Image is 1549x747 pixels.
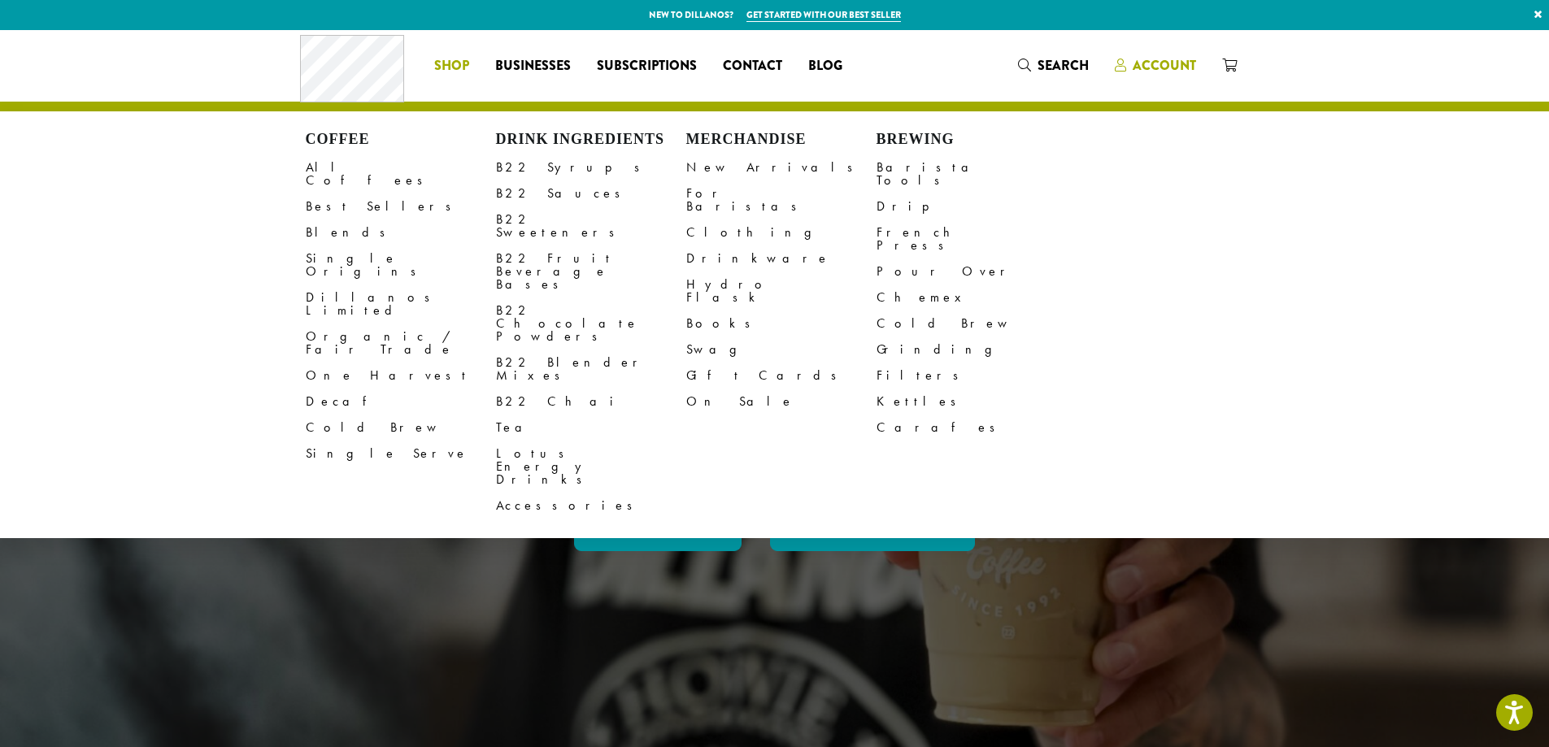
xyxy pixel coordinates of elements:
[877,415,1067,441] a: Carafes
[686,154,877,180] a: New Arrivals
[306,389,496,415] a: Decaf
[808,56,842,76] span: Blog
[877,284,1067,311] a: Chemex
[421,53,482,79] a: Shop
[877,311,1067,337] a: Cold Brew
[1038,56,1089,75] span: Search
[686,219,877,245] a: Clothing
[686,245,877,271] a: Drinkware
[746,8,901,22] a: Get started with our best seller
[1133,56,1196,75] span: Account
[1005,52,1102,79] a: Search
[496,493,686,519] a: Accessories
[496,350,686,389] a: B22 Blender Mixes
[496,415,686,441] a: Tea
[877,258,1067,284] a: Pour Over
[306,324,496,363] a: Organic / Fair Trade
[496,131,686,149] h4: Drink Ingredients
[686,180,877,219] a: For Baristas
[496,180,686,206] a: B22 Sauces
[877,389,1067,415] a: Kettles
[877,154,1067,193] a: Barista Tools
[686,363,877,389] a: Gift Cards
[686,389,877,415] a: On Sale
[877,193,1067,219] a: Drip
[496,297,686,350] a: B22 Chocolate Powders
[723,56,782,76] span: Contact
[495,56,571,76] span: Businesses
[306,154,496,193] a: All Coffees
[306,193,496,219] a: Best Sellers
[434,56,469,76] span: Shop
[686,311,877,337] a: Books
[877,337,1067,363] a: Grinding
[496,389,686,415] a: B22 Chai
[686,271,877,311] a: Hydro Flask
[686,337,877,363] a: Swag
[496,154,686,180] a: B22 Syrups
[877,363,1067,389] a: Filters
[877,219,1067,258] a: French Press
[496,206,686,245] a: B22 Sweeteners
[597,56,697,76] span: Subscriptions
[686,131,877,149] h4: Merchandise
[306,245,496,284] a: Single Origins
[306,284,496,324] a: Dillanos Limited
[306,363,496,389] a: One Harvest
[306,131,496,149] h4: Coffee
[306,415,496,441] a: Cold Brew
[496,245,686,297] a: B22 Fruit Beverage Bases
[496,441,686,493] a: Lotus Energy Drinks
[306,219,496,245] a: Blends
[877,131,1067,149] h4: Brewing
[306,441,496,467] a: Single Serve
